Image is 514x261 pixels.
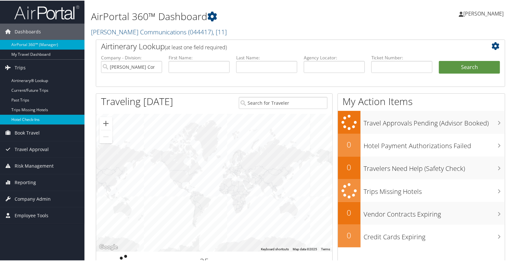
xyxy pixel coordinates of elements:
h3: Credit Cards Expiring [364,229,505,241]
button: Search [439,60,500,73]
label: Ticket Number: [371,54,432,60]
label: Agency Locator: [304,54,365,60]
h3: Travelers Need Help (Safety Check) [364,160,505,172]
h2: Airtinerary Lookup [101,40,466,51]
img: airportal-logo.png [14,4,79,19]
a: Open this area in Google Maps (opens a new window) [98,243,119,251]
button: Zoom out [99,130,112,143]
h1: My Action Items [338,94,505,108]
h3: Vendor Contracts Expiring [364,206,505,218]
span: Book Travel [15,124,40,140]
a: Trips Missing Hotels [338,179,505,202]
a: Terms (opens in new tab) [321,247,330,250]
button: Zoom in [99,116,112,129]
h2: 0 [338,161,361,172]
span: Trips [15,59,26,75]
span: Reporting [15,174,36,190]
span: Map data ©2025 [293,247,317,250]
h3: Trips Missing Hotels [364,183,505,196]
a: 0Travelers Need Help (Safety Check) [338,156,505,179]
img: Google [98,243,119,251]
a: [PERSON_NAME] Communications [91,27,227,36]
h1: AirPortal 360™ Dashboard [91,9,370,23]
span: Travel Approval [15,141,49,157]
h1: Traveling [DATE] [101,94,173,108]
span: (at least one field required) [165,43,227,50]
a: 0Hotel Payment Authorizations Failed [338,133,505,156]
label: Last Name: [236,54,297,60]
a: Travel Approvals Pending (Advisor Booked) [338,110,505,133]
label: First Name: [169,54,230,60]
span: Dashboards [15,23,41,39]
span: [PERSON_NAME] [463,9,504,17]
span: Company Admin [15,190,51,207]
h2: 0 [338,229,361,240]
h2: 0 [338,138,361,149]
input: Search for Traveler [239,96,328,108]
h3: Travel Approvals Pending (Advisor Booked) [364,115,505,127]
span: Risk Management [15,157,54,173]
span: Employee Tools [15,207,48,223]
span: ( 044417 ) [188,27,213,36]
span: , [ 11 ] [213,27,227,36]
h3: Hotel Payment Authorizations Failed [364,137,505,150]
a: [PERSON_NAME] [459,3,510,23]
a: 0Credit Cards Expiring [338,224,505,247]
h2: 0 [338,207,361,218]
label: Company - Division: [101,54,162,60]
button: Keyboard shortcuts [261,246,289,251]
a: 0Vendor Contracts Expiring [338,201,505,224]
